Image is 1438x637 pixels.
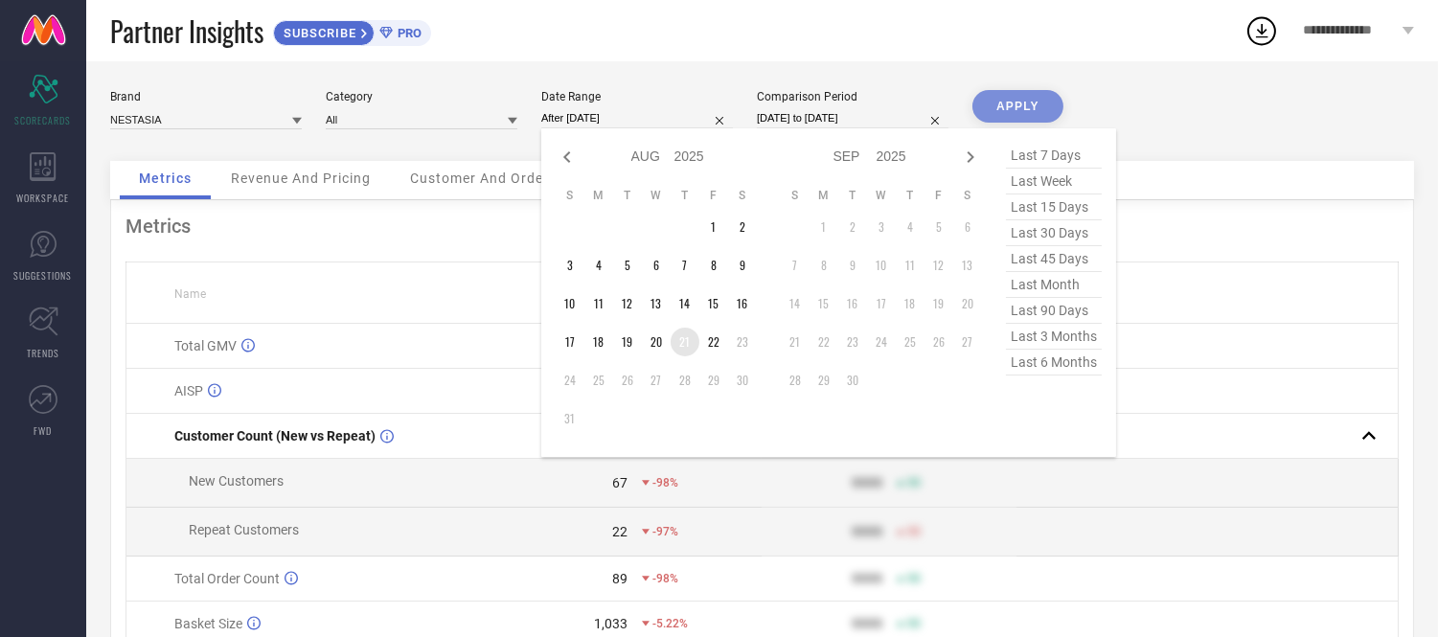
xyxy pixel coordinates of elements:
span: -98% [652,572,678,585]
td: Sun Aug 24 2025 [556,366,584,395]
td: Tue Aug 19 2025 [613,328,642,356]
td: Sat Sep 27 2025 [953,328,982,356]
div: 9999 [852,616,882,631]
td: Fri Aug 29 2025 [699,366,728,395]
span: last 3 months [1006,324,1102,350]
div: 22 [612,524,628,539]
td: Tue Sep 16 2025 [838,289,867,318]
td: Fri Sep 05 2025 [924,213,953,241]
td: Mon Aug 18 2025 [584,328,613,356]
td: Mon Sep 01 2025 [810,213,838,241]
td: Tue Aug 26 2025 [613,366,642,395]
span: SCORECARDS [15,113,72,127]
th: Sunday [556,188,584,203]
div: 67 [612,475,628,490]
span: 50 [907,476,921,489]
td: Thu Aug 14 2025 [671,289,699,318]
td: Fri Sep 12 2025 [924,251,953,280]
td: Fri Aug 08 2025 [699,251,728,280]
span: last month [1006,272,1102,298]
td: Mon Sep 15 2025 [810,289,838,318]
a: SUBSCRIBEPRO [273,15,431,46]
span: last 45 days [1006,246,1102,272]
span: Customer And Orders [410,171,557,186]
th: Wednesday [867,188,896,203]
td: Mon Sep 29 2025 [810,366,838,395]
td: Fri Sep 26 2025 [924,328,953,356]
span: Total Order Count [174,571,280,586]
span: -5.22% [652,617,688,630]
span: last 6 months [1006,350,1102,375]
div: Date Range [541,90,733,103]
td: Wed Aug 27 2025 [642,366,671,395]
span: WORKSPACE [17,191,70,205]
div: Next month [959,146,982,169]
span: last 90 days [1006,298,1102,324]
div: Metrics [126,215,1399,238]
div: Open download list [1244,13,1279,48]
span: Metrics [139,171,192,186]
th: Thursday [671,188,699,203]
span: -98% [652,476,678,489]
td: Tue Aug 05 2025 [613,251,642,280]
th: Thursday [896,188,924,203]
div: Comparison Period [757,90,948,103]
td: Fri Aug 01 2025 [699,213,728,241]
td: Thu Sep 25 2025 [896,328,924,356]
td: Thu Sep 11 2025 [896,251,924,280]
div: Brand [110,90,302,103]
span: FWD [34,423,53,438]
td: Sun Aug 10 2025 [556,289,584,318]
span: 50 [907,617,921,630]
td: Sun Sep 21 2025 [781,328,810,356]
span: 50 [907,525,921,538]
span: TRENDS [27,346,59,360]
td: Fri Aug 22 2025 [699,328,728,356]
td: Fri Aug 15 2025 [699,289,728,318]
td: Wed Sep 24 2025 [867,328,896,356]
td: Sun Aug 03 2025 [556,251,584,280]
th: Friday [924,188,953,203]
span: New Customers [189,473,284,489]
td: Tue Sep 30 2025 [838,366,867,395]
td: Thu Sep 04 2025 [896,213,924,241]
td: Thu Aug 07 2025 [671,251,699,280]
span: last 30 days [1006,220,1102,246]
input: Select comparison period [757,108,948,128]
td: Sun Aug 31 2025 [556,404,584,433]
td: Sun Sep 28 2025 [781,366,810,395]
th: Friday [699,188,728,203]
td: Sat Aug 16 2025 [728,289,757,318]
span: SUBSCRIBE [274,26,361,40]
td: Mon Aug 25 2025 [584,366,613,395]
td: Sun Aug 17 2025 [556,328,584,356]
td: Sun Sep 07 2025 [781,251,810,280]
div: Category [326,90,517,103]
span: AISP [174,383,203,398]
td: Fri Sep 19 2025 [924,289,953,318]
td: Sat Aug 02 2025 [728,213,757,241]
td: Tue Aug 12 2025 [613,289,642,318]
th: Saturday [953,188,982,203]
span: Total GMV [174,338,237,353]
th: Saturday [728,188,757,203]
span: Name [174,287,206,301]
td: Wed Aug 13 2025 [642,289,671,318]
td: Wed Aug 20 2025 [642,328,671,356]
td: Thu Aug 21 2025 [671,328,699,356]
td: Thu Sep 18 2025 [896,289,924,318]
td: Mon Aug 04 2025 [584,251,613,280]
td: Sat Aug 23 2025 [728,328,757,356]
div: 1,033 [594,616,628,631]
th: Wednesday [642,188,671,203]
input: Select date range [541,108,733,128]
th: Monday [810,188,838,203]
td: Wed Aug 06 2025 [642,251,671,280]
td: Sun Sep 14 2025 [781,289,810,318]
td: Sat Sep 13 2025 [953,251,982,280]
span: -97% [652,525,678,538]
td: Mon Sep 08 2025 [810,251,838,280]
span: Revenue And Pricing [231,171,371,186]
td: Sat Aug 30 2025 [728,366,757,395]
div: 9999 [852,524,882,539]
